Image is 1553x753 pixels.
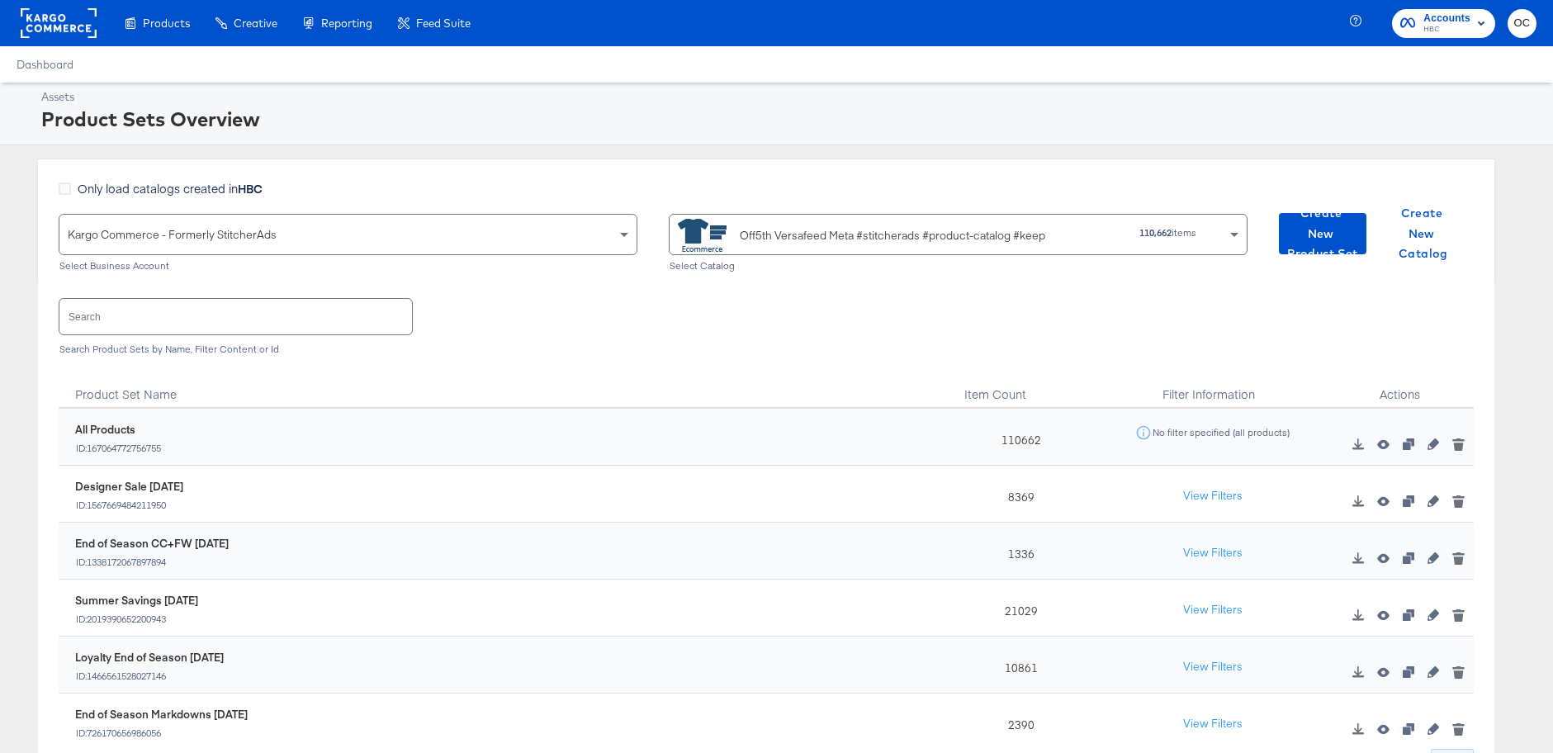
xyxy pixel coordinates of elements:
[41,89,1532,105] div: Assets
[59,299,412,334] input: Search product sets
[943,580,1091,637] div: 21029
[1172,538,1254,568] button: View Filters
[1386,203,1461,264] span: Create New Catalog
[75,500,183,511] div: ID: 1567669484211950
[1514,14,1530,33] span: OC
[75,650,224,665] div: Loyalty End of Season [DATE]
[1152,427,1290,438] div: No filter specified (all products)
[59,367,943,409] div: Toggle SortBy
[1508,9,1536,38] button: OC
[669,260,1248,272] div: Select Catalog
[1380,213,1467,254] button: Create New Catalog
[75,422,162,438] div: All Products
[1172,652,1254,682] button: View Filters
[68,227,277,242] span: Kargo Commerce - Formerly StitcherAds
[75,613,198,625] div: ID: 2019390652200943
[1285,203,1360,264] span: Create New Product Set
[75,593,198,609] div: Summer Savings [DATE]
[1172,481,1254,511] button: View Filters
[943,694,1091,751] div: 2390
[1423,23,1470,36] span: HBC
[238,180,263,197] strong: HBC
[1392,9,1495,38] button: AccountsHBC
[943,367,1091,409] div: Item Count
[1139,226,1172,239] strong: 110,662
[143,17,190,30] span: Products
[78,180,263,197] span: Only load catalogs created in
[75,556,229,568] div: ID: 1338172067897894
[41,105,1532,133] div: Product Sets Overview
[943,523,1091,580] div: 1336
[75,707,248,722] div: End of Season Markdowns [DATE]
[1098,227,1197,239] div: items
[943,466,1091,523] div: 8369
[1423,10,1470,27] span: Accounts
[59,343,1474,355] div: Search Product Sets by Name, Filter Content or Id
[17,58,73,71] a: Dashboard
[321,17,372,30] span: Reporting
[1279,213,1366,254] button: Create New Product Set
[1172,595,1254,625] button: View Filters
[75,479,183,495] div: Designer Sale [DATE]
[59,367,943,409] div: Product Set Name
[416,17,471,30] span: Feed Suite
[1326,367,1474,409] div: Actions
[75,670,224,682] div: ID: 1466561528027146
[740,227,1045,244] div: Off5th Versafeed Meta #stitcherads #product-catalog #keep
[943,409,1091,466] div: 110662
[75,727,248,739] div: ID: 726170656986056
[75,443,162,454] div: ID: 167064772756755
[75,536,229,552] div: End of Season CC+FW [DATE]
[943,367,1091,409] div: Toggle SortBy
[1091,367,1327,409] div: Filter Information
[943,637,1091,694] div: 10861
[234,17,277,30] span: Creative
[1172,709,1254,739] button: View Filters
[59,260,637,272] div: Select Business Account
